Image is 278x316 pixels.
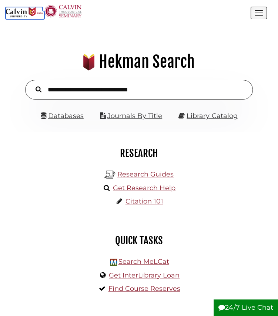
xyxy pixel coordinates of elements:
[32,84,45,94] button: Search
[117,170,174,178] a: Research Guides
[113,184,175,192] a: Get Research Help
[36,86,41,93] i: Search
[107,112,162,120] a: Journals By Title
[11,234,267,247] h2: Quick Tasks
[11,147,267,159] h2: Research
[104,169,115,180] img: Hekman Library Logo
[110,259,117,266] img: Hekman Library Logo
[187,112,237,120] a: Library Catalog
[109,271,180,279] a: Get InterLibrary Loan
[118,258,169,266] a: Search MeLCat
[41,112,84,120] a: Databases
[10,52,268,72] h1: Hekman Search
[251,7,267,19] button: Open the menu
[125,197,163,205] a: Citation 101
[108,285,180,293] a: Find Course Reserves
[44,5,81,17] img: Calvin Theological Seminary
